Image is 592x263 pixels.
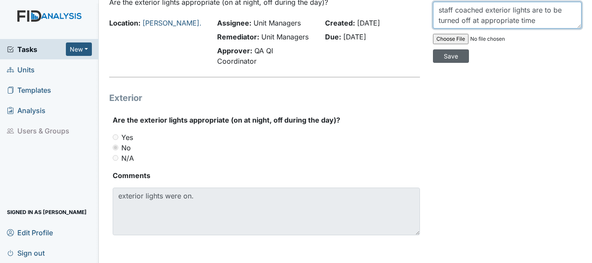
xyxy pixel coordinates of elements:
[343,32,366,41] span: [DATE]
[7,83,51,97] span: Templates
[113,155,118,161] input: N/A
[357,19,380,27] span: [DATE]
[217,19,251,27] strong: Assignee:
[433,49,469,63] input: Save
[7,44,66,55] a: Tasks
[113,145,118,150] input: No
[109,19,140,27] strong: Location:
[143,19,202,27] a: [PERSON_NAME].
[7,63,35,76] span: Units
[325,32,341,41] strong: Due:
[113,170,420,181] strong: Comments
[217,32,259,41] strong: Remediator:
[109,91,420,104] h1: Exterior
[217,46,252,55] strong: Approver:
[7,104,46,117] span: Analysis
[261,32,309,41] span: Unit Managers
[7,226,53,239] span: Edit Profile
[113,188,420,235] textarea: exterior lights were on.
[325,19,355,27] strong: Created:
[66,42,92,56] button: New
[113,134,118,140] input: Yes
[121,143,131,153] label: No
[7,205,87,219] span: Signed in as [PERSON_NAME]
[254,19,301,27] span: Unit Managers
[113,115,340,125] label: Are the exterior lights appropriate (on at night, off during the day)?
[7,246,45,260] span: Sign out
[121,132,133,143] label: Yes
[121,153,134,163] label: N/A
